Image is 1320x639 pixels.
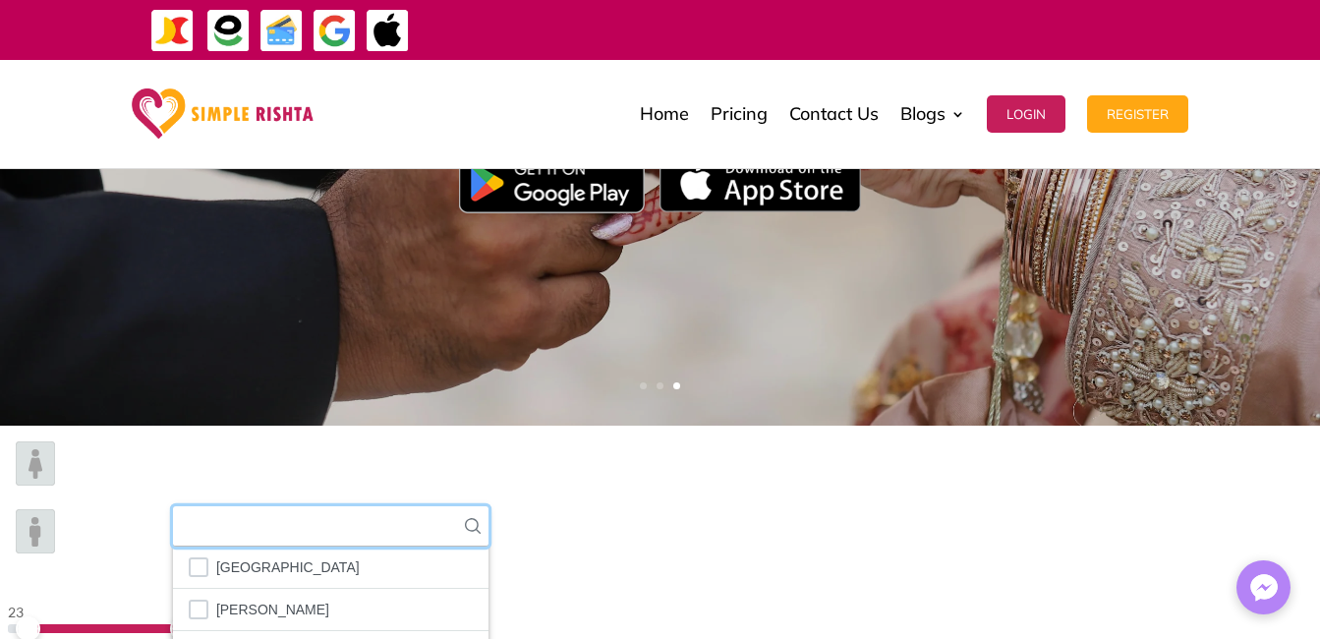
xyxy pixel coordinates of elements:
img: Credit Cards [259,9,304,53]
a: Blogs [900,65,965,163]
li: Abdul Hakim [173,589,488,631]
div: 23 [8,601,212,624]
a: 2 [657,382,663,389]
a: Login [987,65,1065,163]
button: Register [1087,95,1188,133]
img: Messenger [1244,568,1284,608]
img: Google Play [459,152,645,213]
span: [PERSON_NAME] [216,597,329,622]
img: EasyPaisa-icon [206,9,251,53]
strong: ایزی پیسہ [1152,12,1195,46]
a: Contact Us [789,65,879,163]
span: [GEOGRAPHIC_DATA] [216,554,360,580]
a: 3 [673,382,680,389]
button: Login [987,95,1065,133]
img: GooglePay-icon [313,9,357,53]
strong: جاز کیش [1200,12,1241,46]
li: Abbottabad [173,547,488,589]
a: 1 [640,382,647,389]
img: ApplePay-icon [366,9,410,53]
a: Home [640,65,689,163]
a: Register [1087,65,1188,163]
img: JazzCash-icon [150,9,195,53]
a: Pricing [711,65,768,163]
